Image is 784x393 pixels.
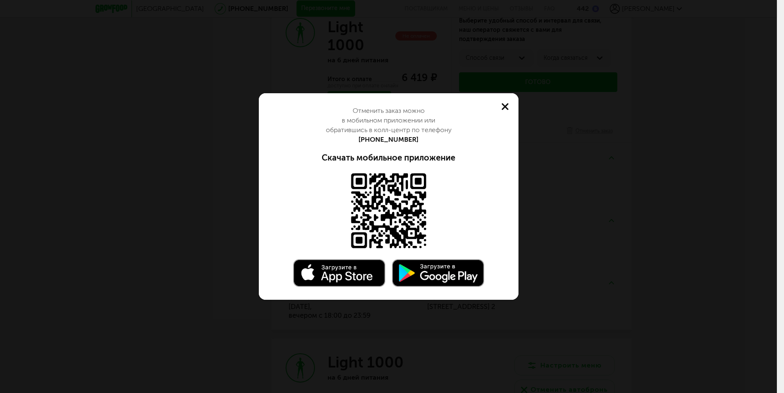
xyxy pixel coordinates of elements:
div: Скачать мобильное приложение [271,153,506,163]
a: [PHONE_NUMBER] [358,135,418,143]
img: Доступно в AppStore [293,259,385,287]
div: Отменить заказ можно в мобильном приложении или обратившись в колл-центр по телефону [271,106,506,144]
img: Доступно в Google Play [392,259,484,287]
img: Доступно в AppStore [349,171,428,250]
